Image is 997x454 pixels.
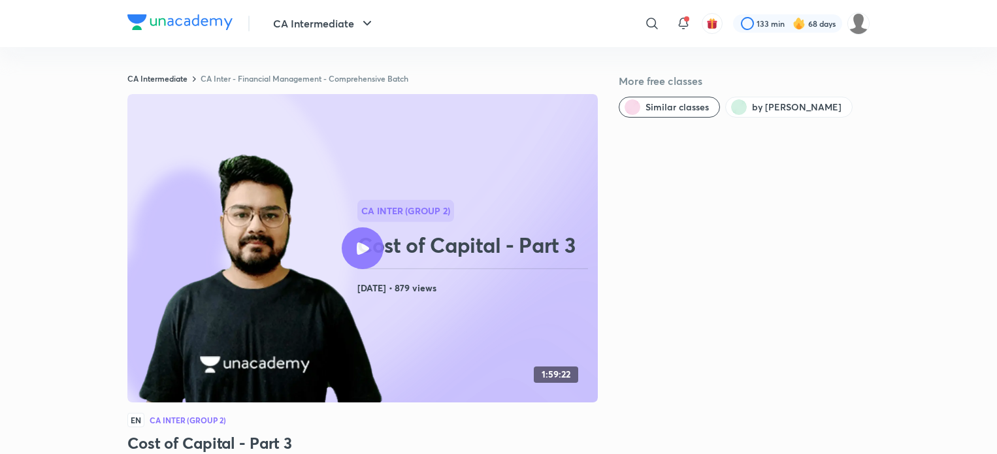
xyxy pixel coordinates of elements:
[619,73,870,89] h5: More free classes
[150,416,226,424] h4: CA Inter (Group 2)
[752,101,842,114] span: by Aditya Sharma
[127,413,144,427] span: EN
[357,232,593,258] h2: Cost of Capital - Part 3
[127,73,188,84] a: CA Intermediate
[725,97,853,118] button: by Aditya Sharma
[847,12,870,35] img: dhanak
[542,369,570,380] h4: 1:59:22
[706,18,718,29] img: avatar
[793,17,806,30] img: streak
[127,14,233,30] img: Company Logo
[357,280,593,297] h4: [DATE] • 879 views
[702,13,723,34] button: avatar
[646,101,709,114] span: Similar classes
[127,14,233,33] a: Company Logo
[201,73,408,84] a: CA Inter - Financial Management - Comprehensive Batch
[265,10,383,37] button: CA Intermediate
[619,97,720,118] button: Similar classes
[127,432,598,453] h3: Cost of Capital - Part 3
